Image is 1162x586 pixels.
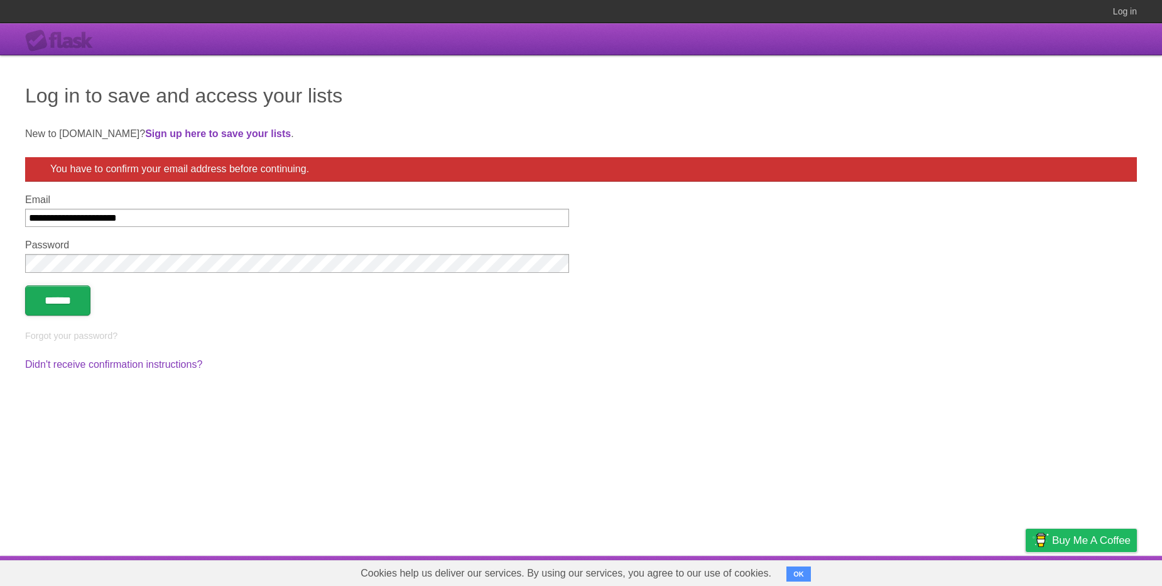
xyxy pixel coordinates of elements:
[1032,529,1049,551] img: Buy me a coffee
[1058,559,1137,583] a: Suggest a feature
[1009,559,1042,583] a: Privacy
[145,128,291,139] a: Sign up here to save your lists
[786,567,811,582] button: OK
[25,80,1137,111] h1: Log in to save and access your lists
[859,559,885,583] a: About
[348,561,784,586] span: Cookies help us deliver our services. By using our services, you agree to our use of cookies.
[967,559,994,583] a: Terms
[900,559,951,583] a: Developers
[25,126,1137,141] p: New to [DOMAIN_NAME]? .
[25,157,1137,182] div: You have to confirm your email address before continuing.
[25,240,569,251] label: Password
[25,194,569,206] label: Email
[1052,529,1131,551] span: Buy me a coffee
[25,30,100,52] div: Flask
[25,331,117,341] a: Forgot your password?
[1026,529,1137,552] a: Buy me a coffee
[25,359,202,370] a: Didn't receive confirmation instructions?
